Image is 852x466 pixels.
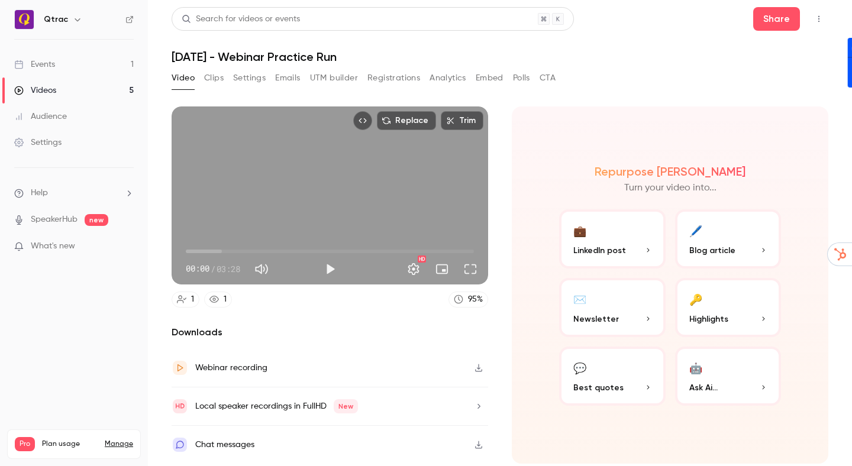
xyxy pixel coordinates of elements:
p: Turn your video into... [624,181,717,195]
a: 1 [204,292,232,308]
button: Emails [275,69,300,88]
span: Blog article [689,244,735,257]
div: 00:00 [186,263,240,275]
button: 🤖Ask Ai... [675,347,782,406]
span: Newsletter [573,313,619,325]
a: 1 [172,292,199,308]
button: Mute [250,257,273,281]
button: Clips [204,69,224,88]
button: Embed video [353,111,372,130]
button: Polls [513,69,530,88]
div: Videos [14,85,56,96]
span: LinkedIn post [573,244,626,257]
button: Trim [441,111,483,130]
span: Plan usage [42,439,98,449]
button: Replace [377,111,436,130]
div: 95 % [468,293,483,306]
button: Turn on miniplayer [430,257,454,281]
div: Settings [14,137,62,148]
button: 🖊️Blog article [675,209,782,268]
button: 💬Best quotes [559,347,666,406]
div: Search for videos or events [182,13,300,25]
span: Help [31,187,48,199]
button: CTA [540,69,556,88]
button: UTM builder [310,69,358,88]
div: Local speaker recordings in FullHD [195,399,358,413]
span: / [211,263,215,275]
div: 🖊️ [689,221,702,240]
div: ✉️ [573,290,586,308]
a: 95% [448,292,488,308]
span: New [334,399,358,413]
span: 00:00 [186,263,209,275]
div: Chat messages [195,438,254,452]
button: Settings [402,257,425,281]
button: Settings [233,69,266,88]
div: 🤖 [689,358,702,377]
a: SpeakerHub [31,213,78,226]
button: Share [753,7,800,31]
h1: [DATE] - Webinar Practice Run [172,50,828,64]
div: 💼 [573,221,586,240]
div: 1 [191,293,194,306]
div: 💬 [573,358,586,377]
span: Pro [15,437,35,451]
div: 1 [224,293,227,306]
span: Ask Ai... [689,381,718,394]
div: Webinar recording [195,361,267,375]
div: Events [14,59,55,70]
button: Analytics [430,69,466,88]
span: Highlights [689,313,728,325]
span: new [85,214,108,226]
h2: Downloads [172,325,488,339]
img: Qtrac [15,10,34,29]
button: 💼LinkedIn post [559,209,666,268]
div: HD [418,255,426,263]
span: What's new [31,240,75,253]
a: Manage [105,439,133,449]
button: ✉️Newsletter [559,278,666,337]
button: Registrations [367,69,420,88]
button: Full screen [459,257,482,281]
span: 03:28 [217,263,240,275]
span: Best quotes [573,381,624,394]
button: Video [172,69,195,88]
div: Audience [14,111,67,122]
button: Play [318,257,342,281]
div: 🔑 [689,290,702,308]
button: 🔑Highlights [675,278,782,337]
h6: Qtrac [44,14,68,25]
button: Embed [476,69,504,88]
button: Top Bar Actions [809,9,828,28]
li: help-dropdown-opener [14,187,134,199]
h2: Repurpose [PERSON_NAME] [595,164,745,179]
